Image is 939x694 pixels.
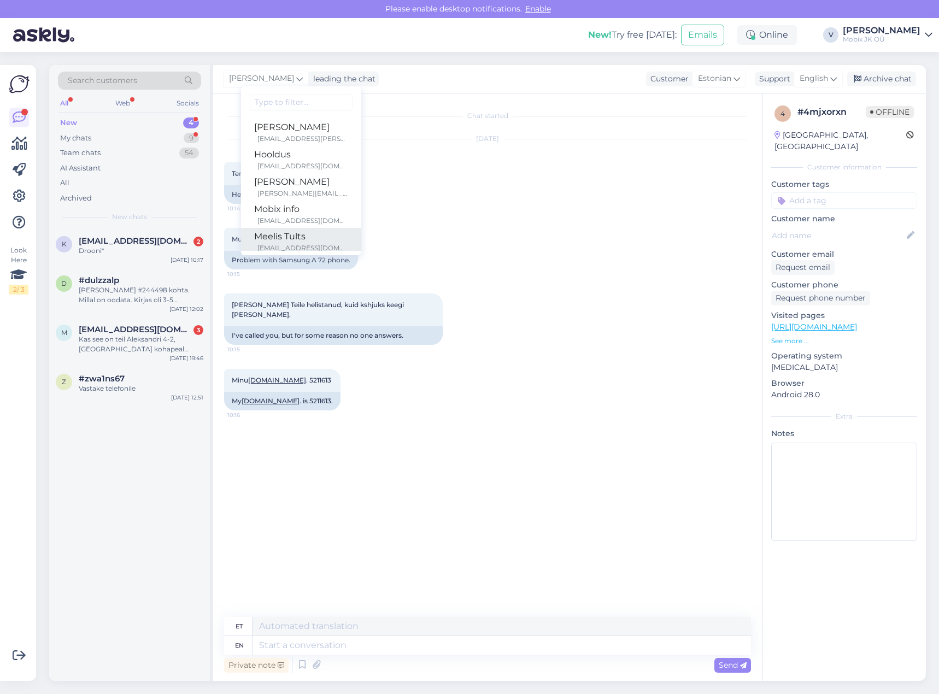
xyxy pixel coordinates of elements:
span: z [62,378,66,386]
p: Visited pages [771,310,917,321]
a: Meelis Tults[EMAIL_ADDRESS][DOMAIN_NAME] [241,228,361,255]
div: Hello. [224,185,260,204]
div: 54 [179,148,199,158]
p: Notes [771,428,917,439]
div: Mobix info [254,203,348,216]
div: Extra [771,411,917,421]
div: Web [113,96,132,110]
div: Private note [224,658,289,673]
span: Mure Samsung A 72 telefoniga. [232,235,333,243]
a: [PERSON_NAME][PERSON_NAME][EMAIL_ADDRESS][DOMAIN_NAME] [241,173,361,201]
input: Add a tag [771,192,917,209]
input: Type to filter... [250,94,353,111]
div: [GEOGRAPHIC_DATA], [GEOGRAPHIC_DATA] [774,130,906,152]
span: m [61,328,67,337]
p: Customer email [771,249,917,260]
span: 4 [780,109,785,117]
div: Look Here [9,245,28,295]
span: #zwa1ns67 [79,374,125,384]
div: Meelis Tults [254,230,348,243]
div: Socials [174,96,201,110]
p: Android 28.0 [771,389,917,401]
div: Mobix JK OÜ [843,35,920,44]
div: [PERSON_NAME][EMAIL_ADDRESS][DOMAIN_NAME] [257,189,348,198]
div: V [823,27,838,43]
b: New! [588,30,612,40]
div: AI Assistant [60,163,101,174]
div: [DATE] 10:17 [171,256,203,264]
div: [PERSON_NAME] [843,26,920,35]
p: See more ... [771,336,917,346]
a: [URL][DOMAIN_NAME] [771,322,857,332]
a: [DOMAIN_NAME] [248,376,306,384]
span: Minu . 5211613 [232,376,331,384]
span: 10:15 [227,270,268,278]
div: Kas see on teil Aleksandri 4-2, [GEOGRAPHIC_DATA] kohapeal olemas, kui ma [PERSON_NAME]? [79,334,203,354]
div: Vastake telefonile [79,384,203,393]
span: d [61,279,67,287]
div: [DATE] 19:46 [169,354,203,362]
div: Hooldus [254,148,348,161]
div: 2 [193,237,203,246]
div: et [236,617,243,636]
div: [DATE] [224,134,751,144]
div: Customer information [771,162,917,172]
div: I've called you, but for some reason no one answers. [224,326,443,345]
span: marju.rk@gmail.com [79,325,192,334]
span: Enable [522,4,554,14]
span: English [800,73,828,85]
div: [DATE] 12:02 [169,305,203,313]
img: Askly Logo [9,74,30,95]
p: Operating system [771,350,917,362]
div: [PERSON_NAME] [254,175,348,189]
span: kaidijurimaa@gmail.com [79,236,192,246]
button: Emails [681,25,724,45]
div: # 4mjxorxn [797,105,866,119]
a: [DOMAIN_NAME] [242,397,300,405]
span: Search customers [68,75,137,86]
div: [EMAIL_ADDRESS][DOMAIN_NAME] [257,243,348,253]
div: Archive chat [847,72,916,86]
p: Customer phone [771,279,917,291]
div: Online [737,25,797,45]
span: [PERSON_NAME] Teile helistanud, kuid kshjuks keegi [PERSON_NAME]. [232,301,406,319]
div: [EMAIL_ADDRESS][PERSON_NAME][DOMAIN_NAME] [257,134,348,144]
div: Problem with Samsung A 72 phone. [224,251,358,269]
p: Browser [771,378,917,389]
a: Hooldus[EMAIL_ADDRESS][DOMAIN_NAME] [241,146,361,173]
span: Send [719,660,747,670]
div: [EMAIL_ADDRESS][DOMAIN_NAME] [257,161,348,171]
span: New chats [112,212,147,222]
div: en [235,636,244,655]
span: [PERSON_NAME] [229,73,294,85]
span: Tere. [232,169,247,178]
div: Drooni* [79,246,203,256]
div: Customer [646,73,689,85]
p: [MEDICAL_DATA] [771,362,917,373]
a: [PERSON_NAME]Mobix JK OÜ [843,26,932,44]
div: Support [755,73,790,85]
div: 9 [184,133,199,144]
div: [PERSON_NAME] [254,121,348,134]
a: Mobix info[EMAIL_ADDRESS][DOMAIN_NAME] [241,201,361,228]
div: 4 [183,117,199,128]
div: All [58,96,71,110]
span: Offline [866,106,914,118]
div: My chats [60,133,91,144]
div: Archived [60,193,92,204]
div: leading the chat [309,73,375,85]
span: 10:14 [227,204,268,213]
span: Estonian [698,73,731,85]
div: [EMAIL_ADDRESS][DOMAIN_NAME] [257,216,348,226]
span: 10:16 [227,411,268,419]
span: 10:15 [227,345,268,354]
div: 2 / 3 [9,285,28,295]
input: Add name [772,230,905,242]
div: 3 [193,325,203,335]
div: Try free [DATE]: [588,28,677,42]
a: [PERSON_NAME][EMAIL_ADDRESS][PERSON_NAME][DOMAIN_NAME] [241,119,361,146]
div: Team chats [60,148,101,158]
span: k [62,240,67,248]
div: Request email [771,260,835,275]
div: Request phone number [771,291,870,305]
